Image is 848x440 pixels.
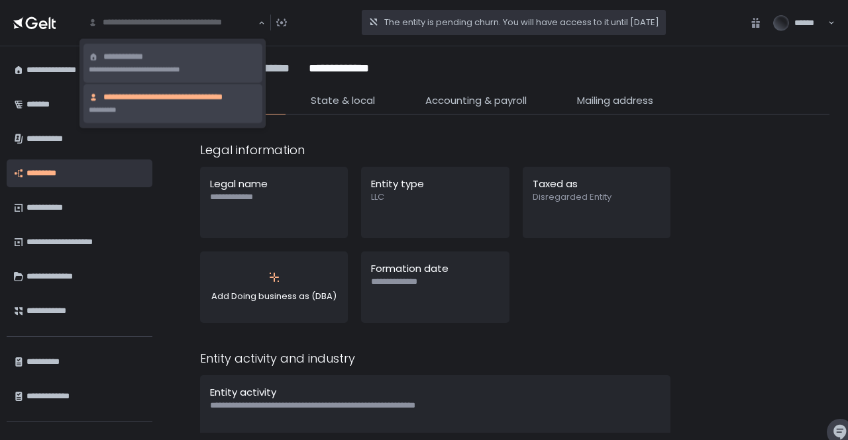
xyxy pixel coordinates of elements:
[361,167,509,238] button: Entity typeLLC
[210,385,276,399] span: Entity activity
[523,167,670,238] button: Taxed asDisregarded Entity
[384,17,659,28] span: The entity is pending churn. You will have access to it until [DATE]
[311,93,375,109] span: State & local
[88,17,257,30] input: Search for option
[371,191,499,203] span: LLC
[371,177,424,191] span: Entity type
[200,349,670,367] div: Entity activity and industry
[425,93,527,109] span: Accounting & payroll
[210,177,268,191] span: Legal name
[371,261,449,275] span: Formation date
[533,191,661,203] span: Disregarded Entity
[200,251,348,323] button: Add Doing business as (DBA)
[210,261,338,313] div: Add Doing business as (DBA)
[533,177,578,191] span: Taxed as
[200,141,670,159] div: Legal information
[79,9,265,36] div: Search for option
[577,93,653,109] span: Mailing address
